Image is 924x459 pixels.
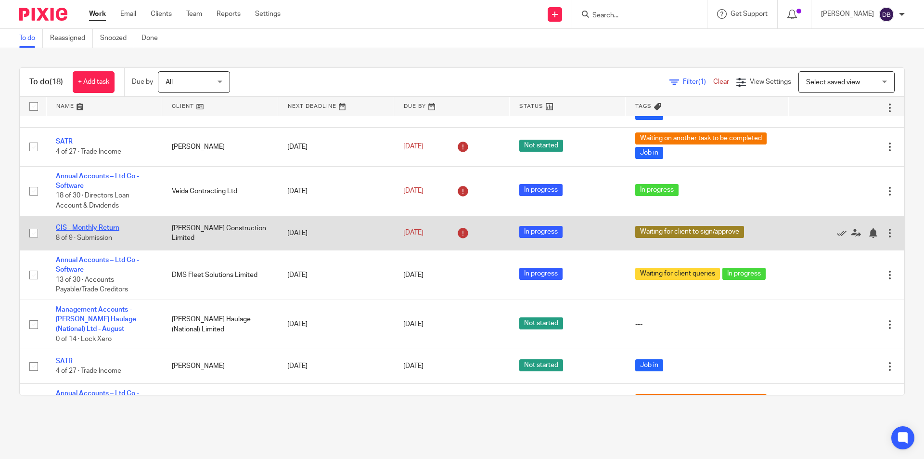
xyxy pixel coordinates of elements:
[722,268,766,280] span: In progress
[56,193,129,210] span: 18 of 30 · Directors Loan Account & Dividends
[591,12,678,20] input: Search
[403,363,423,369] span: [DATE]
[403,321,423,328] span: [DATE]
[403,272,423,278] span: [DATE]
[162,300,278,349] td: [PERSON_NAME] Haulage (National) Limited
[56,276,128,293] span: 13 of 30 · Accounts Payable/Trade Creditors
[89,9,106,19] a: Work
[519,184,563,196] span: In progress
[698,79,706,85] span: (1)
[879,7,894,22] img: svg%3E
[217,9,241,19] a: Reports
[635,226,744,238] span: Waiting for client to sign/approve
[635,147,663,159] span: Job in
[162,349,278,383] td: [PERSON_NAME]
[56,358,73,365] a: SATR
[519,359,563,371] span: Not started
[56,336,112,342] span: 0 of 14 · Lock Xero
[731,11,768,17] span: Get Support
[186,9,202,19] a: Team
[635,268,720,280] span: Waiting for client queries
[151,9,172,19] a: Clients
[519,140,563,152] span: Not started
[100,29,134,48] a: Snoozed
[56,224,119,231] a: CIS - Monthly Return
[29,77,63,87] h1: To do
[162,383,278,433] td: Top Seed Technologies Ltd
[166,79,173,86] span: All
[750,79,791,85] span: View Settings
[56,306,136,333] a: Management Accounts - [PERSON_NAME] Haulage (National) Ltd - August
[278,127,394,166] td: [DATE]
[56,148,121,155] span: 4 of 27 · Trade Income
[635,319,779,329] div: ---
[278,300,394,349] td: [DATE]
[519,226,563,238] span: In progress
[56,257,139,273] a: Annual Accounts – Ltd Co - Software
[403,188,423,195] span: [DATE]
[635,104,652,109] span: Tags
[73,71,115,93] a: + Add task
[278,383,394,433] td: [DATE]
[635,132,767,144] span: Waiting on another task to be completed
[56,368,121,375] span: 4 of 27 · Trade Income
[519,268,563,280] span: In progress
[56,173,139,189] a: Annual Accounts – Ltd Co - Software
[713,79,729,85] a: Clear
[806,79,860,86] span: Select saved view
[162,250,278,300] td: DMS Fleet Solutions Limited
[19,29,43,48] a: To do
[821,9,874,19] p: [PERSON_NAME]
[56,390,139,407] a: Annual Accounts – Ltd Co - Software
[56,235,112,241] span: 8 of 9 · Submission
[162,166,278,216] td: Veida Contracting Ltd
[132,77,153,87] p: Due by
[120,9,136,19] a: Email
[635,184,679,196] span: In progress
[683,79,713,85] span: Filter
[50,29,93,48] a: Reassigned
[635,359,663,371] span: Job in
[50,78,63,86] span: (18)
[635,394,767,406] span: Waiting on another task to be completed
[162,127,278,166] td: [PERSON_NAME]
[403,230,423,236] span: [DATE]
[255,9,281,19] a: Settings
[19,8,67,21] img: Pixie
[519,317,563,329] span: Not started
[278,166,394,216] td: [DATE]
[278,216,394,250] td: [DATE]
[162,216,278,250] td: [PERSON_NAME] Construction Limited
[56,138,73,145] a: SATR
[141,29,165,48] a: Done
[837,228,851,238] a: Mark as done
[278,250,394,300] td: [DATE]
[278,349,394,383] td: [DATE]
[403,144,423,150] span: [DATE]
